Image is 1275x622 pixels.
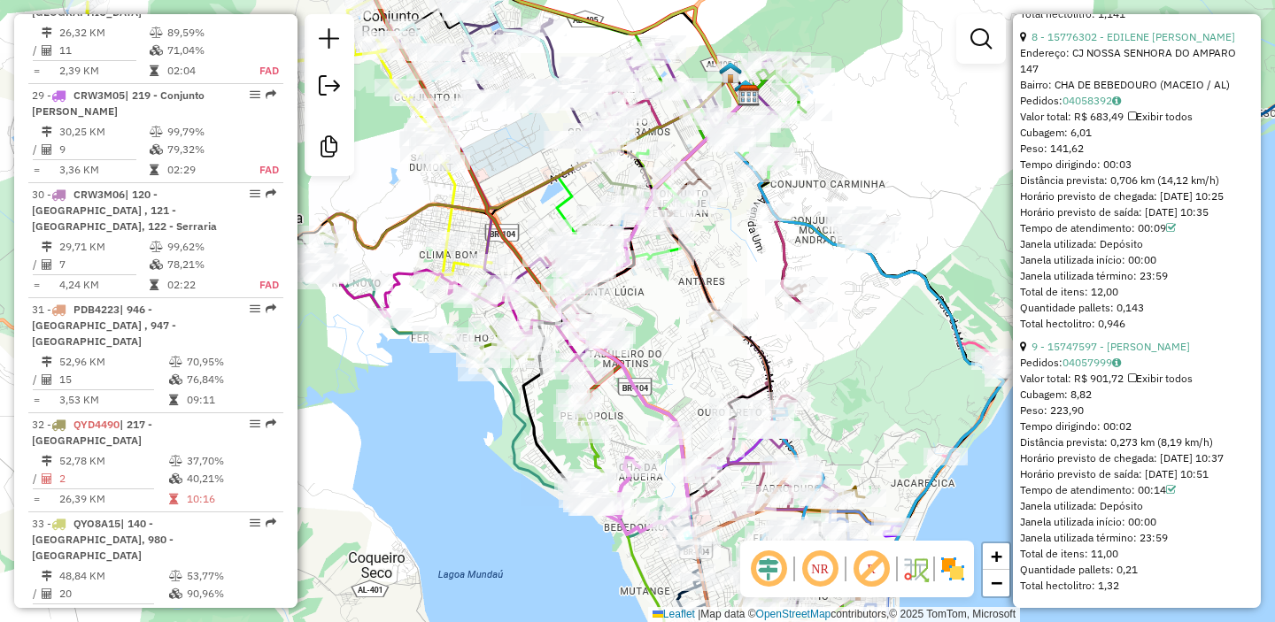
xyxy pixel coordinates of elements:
[1020,93,1254,109] div: Pedidos:
[166,62,240,80] td: 02:04
[58,123,149,141] td: 30,25 KM
[32,188,217,233] span: 30 -
[1020,142,1084,155] span: Peso: 141,62
[42,473,52,484] i: Total de Atividades
[738,84,761,107] img: CDD Maceio
[150,280,158,290] i: Tempo total em rota
[648,607,1020,622] div: Map data © contributors,© 2025 TomTom, Microsoft
[1020,204,1254,220] div: Horário previsto de saída: [DATE] 10:35
[58,371,168,388] td: 15
[753,153,797,171] div: Atividade não roteirizada - BARROS COMERCIO LTDA
[166,141,240,158] td: 79,32%
[939,555,967,583] img: Exibir/Ocultar setores
[42,45,52,56] i: Total de Atividades
[963,21,999,57] a: Exibir filtros
[991,572,1002,594] span: −
[1020,236,1254,252] div: Janela utilizada: Depósito
[1020,388,1092,401] span: Cubagem: 8,82
[32,517,174,562] span: 33 -
[32,161,41,179] td: =
[73,517,120,530] span: QYO8A15
[32,88,205,118] span: | 219 - Conjunto [PERSON_NAME]
[1020,252,1254,268] div: Janela utilizada início: 00:00
[589,85,633,103] div: Atividade não roteirizada - SUPER-AZUL COMERCIO
[186,391,275,409] td: 09:11
[42,374,52,385] i: Total de Atividades
[1020,268,1254,284] div: Janela utilizada término: 23:59
[186,490,275,508] td: 10:16
[1020,403,1084,417] span: Peso: 223,90
[552,90,597,108] div: Atividade não roteirizada - ROSEANE SANTOS DE AN
[250,188,260,199] em: Opções
[1020,109,1254,125] div: Valor total: R$ 683,49
[58,490,168,508] td: 26,39 KM
[1020,300,1254,316] div: Quantidade pallets: 0,143
[312,129,347,169] a: Criar modelo
[73,88,125,102] span: CRW3M05
[169,473,182,484] i: % de utilização da cubagem
[509,79,553,96] div: Atividade não roteirizada - ROZENEIDE BEZERRA BE
[250,518,260,528] em: Opções
[42,144,52,155] i: Total de Atividades
[1166,483,1176,496] a: Com service time
[32,188,217,233] span: | 120 - [GEOGRAPHIC_DATA] , 121 - [GEOGRAPHIC_DATA], 122 - Serraria
[32,490,41,508] td: =
[150,242,163,252] i: % de utilização do peso
[58,391,168,409] td: 3,53 KM
[150,144,163,155] i: % de utilização da cubagem
[266,303,276,314] em: Rota exportada
[901,555,930,583] img: Fluxo de ruas
[32,517,174,562] span: | 140 - [GEOGRAPHIC_DATA], 980 - [GEOGRAPHIC_DATA]
[983,543,1009,570] a: Zoom in
[58,141,149,158] td: 9
[1020,514,1254,530] div: Janela utilizada início: 00:00
[42,357,52,367] i: Distância Total
[1020,434,1254,450] div: Distância prevista: 0,273 km (8,19 km/h)
[1020,482,1254,498] div: Tempo de atendimento: 00:14
[240,62,280,80] td: FAD
[850,548,892,590] span: Exibir rótulo
[58,238,149,256] td: 29,71 KM
[42,259,52,270] i: Total de Atividades
[32,418,152,447] span: | 217 - [GEOGRAPHIC_DATA]
[1020,450,1254,466] div: Horário previsto de chegada: [DATE] 10:37
[1166,221,1176,234] a: Com service time
[58,567,168,585] td: 48,84 KM
[1020,371,1254,387] div: Valor total: R$ 901,72
[58,256,149,273] td: 7
[32,585,41,603] td: /
[1020,77,1254,93] div: Bairro: CHA DE BEBEDOURO (MACEIO / AL)
[58,24,149,42] td: 26,32 KM
[1020,45,1254,77] div: Endereço: CJ NOSSA SENHORA DO AMPARO 147
[42,588,52,599] i: Total de Atividades
[1020,173,1254,188] div: Distância prevista: 0,706 km (14,12 km/h)
[169,374,182,385] i: % de utilização da cubagem
[42,242,52,252] i: Distância Total
[250,303,260,314] em: Opções
[186,353,275,371] td: 70,95%
[58,585,168,603] td: 20
[186,585,275,603] td: 90,96%
[1020,578,1254,594] div: Total hectolitro: 1,32
[32,62,41,80] td: =
[756,608,831,620] a: OpenStreetMap
[150,65,158,76] i: Tempo total em rota
[186,371,275,388] td: 76,84%
[1020,355,1254,371] div: Pedidos:
[983,570,1009,596] a: Zoom out
[1020,126,1092,139] span: Cubagem: 6,01
[32,303,176,348] span: 31 -
[73,188,125,201] span: CRW3M06
[1020,316,1254,332] div: Total hectolitro: 0,946
[169,494,178,504] i: Tempo total em rota
[73,418,120,431] span: QYD4490
[653,608,695,620] a: Leaflet
[589,72,633,89] div: Atividade não roteirizada - MERCEARIA ISMAEL
[32,418,152,447] span: 32 -
[1032,340,1190,353] a: 9 - 15747597 - [PERSON_NAME]
[166,256,240,273] td: 78,21%
[509,80,553,97] div: Atividade não roteirizada - ROZENEIDE BEZERRA BE
[576,142,621,159] div: Atividade não roteirizada - EDNA SANTANA DOS SAN
[42,571,52,581] i: Distância Total
[542,86,586,104] div: Atividade não roteirizada - DEPOSITO DO MARCELO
